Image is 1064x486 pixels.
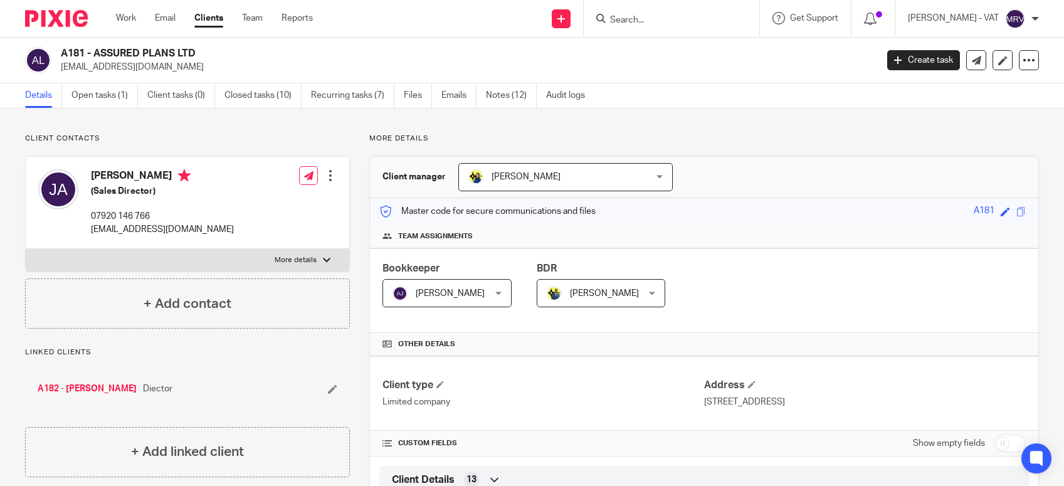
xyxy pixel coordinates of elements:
h4: + Add linked client [131,442,244,462]
a: Closed tasks (10) [224,83,302,108]
span: Get Support [790,14,838,23]
img: svg%3E [392,286,408,301]
img: Pixie [25,10,88,27]
span: [PERSON_NAME] [416,289,485,298]
h5: (Sales Director) [91,185,234,198]
p: [EMAIL_ADDRESS][DOMAIN_NAME] [91,223,234,236]
img: svg%3E [1005,9,1025,29]
a: Clients [194,12,223,24]
a: Details [25,83,62,108]
span: Team assignments [398,231,473,241]
a: Files [404,83,432,108]
p: More details [275,255,317,265]
span: Other details [398,339,455,349]
a: Recurring tasks (7) [311,83,394,108]
h4: Address [704,379,1026,392]
h4: Client type [382,379,704,392]
a: Email [155,12,176,24]
h2: A181 - ASSURED PLANS LTD [61,47,707,60]
span: BDR [537,263,557,273]
input: Search [609,15,722,26]
p: Client contacts [25,134,350,144]
span: [PERSON_NAME] [492,172,561,181]
a: Audit logs [546,83,594,108]
img: svg%3E [38,169,78,209]
span: Bookkeeper [382,263,440,273]
a: Create task [887,50,960,70]
a: Work [116,12,136,24]
p: More details [369,134,1039,144]
p: Master code for secure communications and files [379,205,596,218]
span: 13 [466,473,477,486]
a: Client tasks (0) [147,83,215,108]
a: Reports [282,12,313,24]
p: 07920 146 766 [91,210,234,223]
i: Primary [178,169,191,182]
h4: [PERSON_NAME] [91,169,234,185]
label: Show empty fields [913,437,985,450]
div: A181 [974,204,994,219]
p: [STREET_ADDRESS] [704,396,1026,408]
p: Linked clients [25,347,350,357]
a: Emails [441,83,477,108]
img: svg%3E [25,47,51,73]
a: Notes (12) [486,83,537,108]
span: [PERSON_NAME] [570,289,639,298]
img: Bobo-Starbridge%201.jpg [468,169,483,184]
h4: + Add contact [144,294,231,314]
p: [EMAIL_ADDRESS][DOMAIN_NAME] [61,61,868,73]
p: [PERSON_NAME] - VAT [908,12,999,24]
p: Limited company [382,396,704,408]
a: A182 - [PERSON_NAME] [38,383,137,395]
h4: CUSTOM FIELDS [382,438,704,448]
img: Dennis-Starbridge.jpg [547,286,562,301]
span: Diector [143,383,172,395]
a: Team [242,12,263,24]
a: Open tasks (1) [71,83,138,108]
h3: Client manager [382,171,446,183]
